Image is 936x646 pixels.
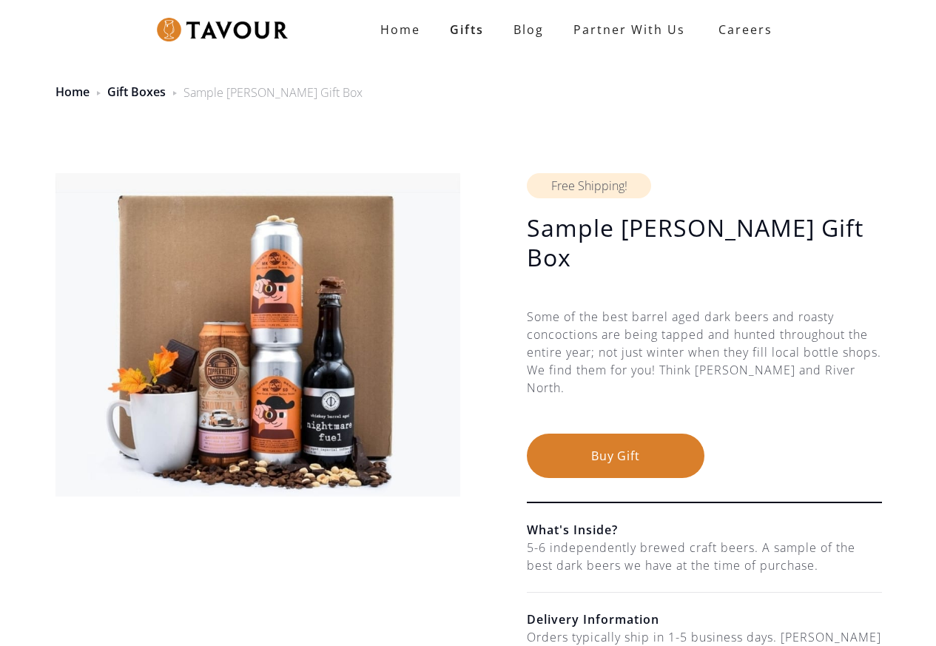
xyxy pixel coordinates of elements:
a: Careers [700,9,784,50]
a: Gifts [435,15,499,44]
a: partner with us [559,15,700,44]
a: Home [55,84,90,100]
div: Free Shipping! [527,173,651,198]
h6: What's Inside? [527,521,882,539]
button: Buy Gift [527,434,704,478]
h6: Delivery Information [527,610,882,628]
h1: Sample [PERSON_NAME] Gift Box [527,213,882,272]
a: Blog [499,15,559,44]
div: Sample [PERSON_NAME] Gift Box [184,84,363,101]
strong: Careers [718,15,772,44]
a: Gift Boxes [107,84,166,100]
div: Some of the best barrel aged dark beers and roasty concoctions are being tapped and hunted throug... [527,308,882,434]
strong: Home [380,21,420,38]
a: Home [366,15,435,44]
div: 5-6 independently brewed craft beers. A sample of the best dark beers we have at the time of purc... [527,539,882,574]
